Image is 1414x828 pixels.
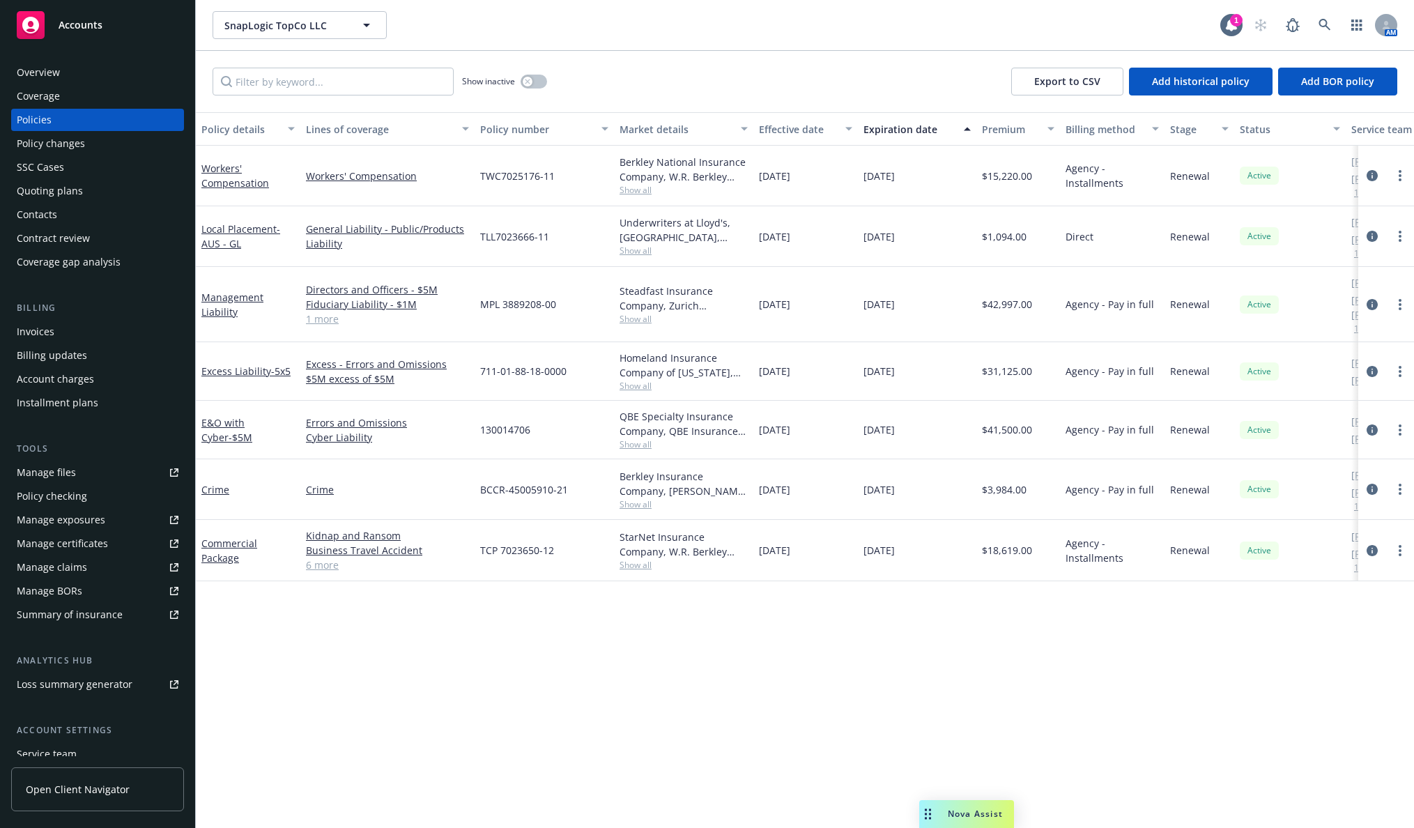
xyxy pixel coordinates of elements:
[196,112,300,146] button: Policy details
[480,364,567,378] span: 711-01-88-18-0000
[1245,169,1273,182] span: Active
[306,482,469,497] a: Crime
[759,122,837,137] div: Effective date
[201,222,280,250] a: Local Placement
[919,800,1014,828] button: Nova Assist
[759,169,790,183] span: [DATE]
[863,297,895,312] span: [DATE]
[11,321,184,343] a: Invoices
[982,482,1027,497] span: $3,984.00
[759,543,790,558] span: [DATE]
[17,344,87,367] div: Billing updates
[11,61,184,84] a: Overview
[17,156,64,178] div: SSC Cases
[1245,544,1273,557] span: Active
[620,313,748,325] span: Show all
[620,215,748,245] div: Underwriters at Lloyd's, [GEOGRAPHIC_DATA], [PERSON_NAME] of [GEOGRAPHIC_DATA]
[1170,169,1210,183] span: Renewal
[11,344,184,367] a: Billing updates
[11,368,184,390] a: Account charges
[982,122,1039,137] div: Premium
[620,351,748,380] div: Homeland Insurance Company of [US_STATE], Intact Insurance
[17,368,94,390] div: Account charges
[620,409,748,438] div: QBE Specialty Insurance Company, QBE Insurance Group
[1301,75,1374,88] span: Add BOR policy
[11,654,184,668] div: Analytics hub
[1234,112,1346,146] button: Status
[1279,11,1307,39] a: Report a Bug
[1129,68,1273,95] button: Add historical policy
[1034,75,1100,88] span: Export to CSV
[976,112,1060,146] button: Premium
[26,782,130,797] span: Open Client Navigator
[982,229,1027,244] span: $1,094.00
[1392,542,1408,559] a: more
[863,122,955,137] div: Expiration date
[201,291,263,319] a: Management Liability
[480,482,568,497] span: BCCR-45005910-21
[1170,422,1210,437] span: Renewal
[1170,229,1210,244] span: Renewal
[982,297,1032,312] span: $42,997.00
[1170,122,1213,137] div: Stage
[1066,122,1144,137] div: Billing method
[11,485,184,507] a: Policy checking
[11,109,184,131] a: Policies
[480,543,554,558] span: TCP 7023650-12
[17,321,54,343] div: Invoices
[11,204,184,226] a: Contacts
[306,297,469,312] a: Fiduciary Liability - $1M
[1170,364,1210,378] span: Renewal
[480,422,530,437] span: 130014706
[1364,167,1381,184] a: circleInformation
[11,156,184,178] a: SSC Cases
[1170,297,1210,312] span: Renewal
[982,543,1032,558] span: $18,619.00
[620,155,748,184] div: Berkley National Insurance Company, W.R. Berkley Corporation
[17,132,85,155] div: Policy changes
[982,422,1032,437] span: $41,500.00
[17,109,52,131] div: Policies
[462,75,515,87] span: Show inactive
[1240,122,1325,137] div: Status
[1364,481,1381,498] a: circleInformation
[759,297,790,312] span: [DATE]
[306,543,469,558] a: Business Travel Accident
[11,580,184,602] a: Manage BORs
[271,365,291,378] span: - 5x5
[17,227,90,250] div: Contract review
[11,673,184,696] a: Loss summary generator
[620,438,748,450] span: Show all
[11,532,184,555] a: Manage certificates
[306,528,469,543] a: Kidnap and Ransom
[863,543,895,558] span: [DATE]
[620,245,748,256] span: Show all
[11,461,184,484] a: Manage files
[306,169,469,183] a: Workers' Compensation
[1392,363,1408,380] a: more
[1364,296,1381,313] a: circleInformation
[306,430,469,445] a: Cyber Liability
[1392,228,1408,245] a: more
[201,483,229,496] a: Crime
[306,415,469,430] a: Errors and Omissions
[1066,297,1154,312] span: Agency - Pay in full
[11,85,184,107] a: Coverage
[1066,364,1154,378] span: Agency - Pay in full
[11,227,184,250] a: Contract review
[17,485,87,507] div: Policy checking
[11,556,184,578] a: Manage claims
[59,20,102,31] span: Accounts
[213,68,454,95] input: Filter by keyword...
[480,169,555,183] span: TWC7025176-11
[614,112,753,146] button: Market details
[17,532,108,555] div: Manage certificates
[306,222,469,251] a: General Liability - Public/Products Liability
[11,251,184,273] a: Coverage gap analysis
[17,251,121,273] div: Coverage gap analysis
[229,431,252,444] span: - $5M
[201,365,291,378] a: Excess Liability
[759,482,790,497] span: [DATE]
[306,122,454,137] div: Lines of coverage
[1066,422,1154,437] span: Agency - Pay in full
